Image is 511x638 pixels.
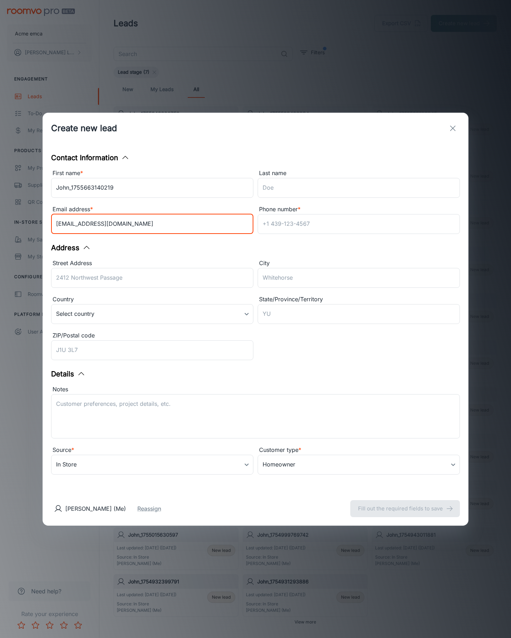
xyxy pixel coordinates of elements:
[51,268,253,288] input: 2412 Northwest Passage
[51,455,253,475] div: In Store
[51,446,253,455] div: Source
[258,169,460,178] div: Last name
[258,295,460,304] div: State/Province/Territory
[51,331,253,340] div: ZIP/Postal code
[258,205,460,214] div: Phone number
[51,205,253,214] div: Email address
[65,504,126,513] p: [PERSON_NAME] (Me)
[51,259,253,268] div: Street Address
[51,385,460,394] div: Notes
[258,446,460,455] div: Customer type
[258,304,460,324] input: YU
[51,152,130,163] button: Contact Information
[51,214,253,234] input: myname@example.com
[51,178,253,198] input: John
[51,122,117,135] h1: Create new lead
[446,121,460,135] button: exit
[137,504,161,513] button: Reassign
[51,242,91,253] button: Address
[258,178,460,198] input: Doe
[258,455,460,475] div: Homeowner
[51,340,253,360] input: J1U 3L7
[258,214,460,234] input: +1 439-123-4567
[51,295,253,304] div: Country
[51,369,86,379] button: Details
[258,268,460,288] input: Whitehorse
[51,304,253,324] div: Select country
[51,169,253,178] div: First name
[258,259,460,268] div: City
